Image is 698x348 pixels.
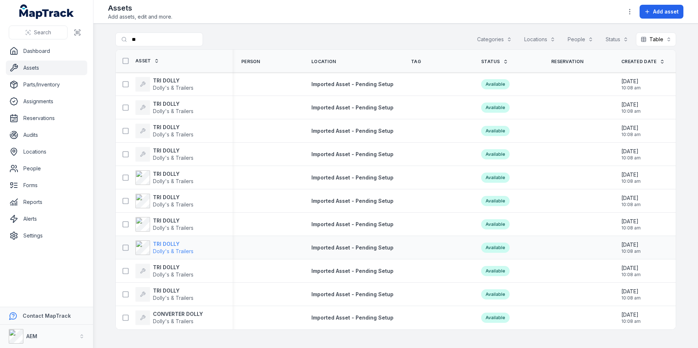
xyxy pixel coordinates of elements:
[6,144,87,159] a: Locations
[621,148,641,155] span: [DATE]
[135,264,193,278] a: TRI DOLLYDolly's & Trailers
[481,59,500,65] span: Status
[621,78,641,85] span: [DATE]
[621,318,641,324] span: 10:08 am
[311,127,394,135] a: Imported Asset - Pending Setup
[472,32,517,46] button: Categories
[311,244,394,251] span: Imported Asset - Pending Setup
[481,149,510,159] div: Available
[653,8,679,15] span: Add asset
[311,314,394,321] a: Imported Asset - Pending Setup
[6,195,87,209] a: Reports
[621,155,641,161] span: 10:08 am
[23,313,71,319] strong: Contact MapTrack
[26,333,37,339] strong: AEM
[135,217,193,232] a: TRI DOLLYDolly's & Trailers
[311,81,394,88] a: Imported Asset - Pending Setup
[621,85,641,91] span: 10:08 am
[311,221,394,227] span: Imported Asset - Pending Setup
[621,124,641,132] span: [DATE]
[135,310,203,325] a: CONVERTER DOLLYDolly's & Trailers
[640,5,683,19] button: Add asset
[621,288,641,301] time: 20/08/2025, 10:08:45 am
[153,248,193,254] span: Dolly's & Trailers
[153,225,193,231] span: Dolly's & Trailers
[153,77,193,84] strong: TRI DOLLY
[6,228,87,243] a: Settings
[153,295,193,301] span: Dolly's & Trailers
[601,32,633,46] button: Status
[481,59,508,65] a: Status
[153,108,193,114] span: Dolly's & Trailers
[6,111,87,125] a: Reservations
[135,100,193,115] a: TRI DOLLYDolly's & Trailers
[153,240,193,248] strong: TRI DOLLY
[311,314,394,321] span: Imported Asset - Pending Setup
[153,155,193,161] span: Dolly's & Trailers
[241,59,260,65] span: Person
[411,59,421,65] span: Tag
[153,170,193,178] strong: TRI DOLLY
[621,272,641,278] span: 10:08 am
[153,264,193,271] strong: TRI DOLLY
[6,212,87,226] a: Alerts
[636,32,676,46] button: Table
[621,288,641,295] span: [DATE]
[153,310,203,318] strong: CONVERTER DOLLY
[153,124,193,131] strong: TRI DOLLY
[621,248,641,254] span: 10:08 am
[6,128,87,142] a: Audits
[153,318,193,324] span: Dolly's & Trailers
[621,264,641,278] time: 20/08/2025, 10:08:45 am
[311,291,394,298] a: Imported Asset - Pending Setup
[6,178,87,193] a: Forms
[135,240,193,255] a: TRI DOLLYDolly's & Trailers
[108,3,172,13] h2: Assets
[135,287,193,302] a: TRI DOLLYDolly's & Trailers
[621,311,641,324] time: 20/08/2025, 10:08:45 am
[311,81,394,87] span: Imported Asset - Pending Setup
[621,148,641,161] time: 20/08/2025, 10:08:45 am
[153,194,193,201] strong: TRI DOLLY
[6,44,87,58] a: Dashboard
[481,266,510,276] div: Available
[621,171,641,184] time: 20/08/2025, 10:08:45 am
[621,295,641,301] span: 10:08 am
[153,147,193,154] strong: TRI DOLLY
[153,85,193,91] span: Dolly's & Trailers
[551,59,583,65] span: Reservation
[311,128,394,134] span: Imported Asset - Pending Setup
[621,178,641,184] span: 10:08 am
[19,4,74,19] a: MapTrack
[621,171,641,178] span: [DATE]
[311,197,394,205] a: Imported Asset - Pending Setup
[6,161,87,176] a: People
[621,218,641,231] time: 20/08/2025, 10:08:45 am
[621,101,641,114] time: 20/08/2025, 10:08:45 am
[311,267,394,275] a: Imported Asset - Pending Setup
[563,32,598,46] button: People
[108,13,172,20] span: Add assets, edit and more.
[135,77,193,92] a: TRI DOLLYDolly's & Trailers
[153,217,193,224] strong: TRI DOLLY
[311,198,394,204] span: Imported Asset - Pending Setup
[621,264,641,272] span: [DATE]
[481,313,510,323] div: Available
[621,225,641,231] span: 10:08 am
[153,100,193,108] strong: TRI DOLLY
[481,243,510,253] div: Available
[621,241,641,254] time: 20/08/2025, 10:08:45 am
[621,194,641,202] span: [DATE]
[153,271,193,278] span: Dolly's & Trailers
[153,178,193,184] span: Dolly's & Trailers
[481,289,510,299] div: Available
[135,194,193,208] a: TRI DOLLYDolly's & Trailers
[519,32,560,46] button: Locations
[621,194,641,208] time: 20/08/2025, 10:08:45 am
[135,58,159,64] a: Asset
[34,29,51,36] span: Search
[621,59,657,65] span: Created Date
[621,241,641,248] span: [DATE]
[153,131,193,138] span: Dolly's & Trailers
